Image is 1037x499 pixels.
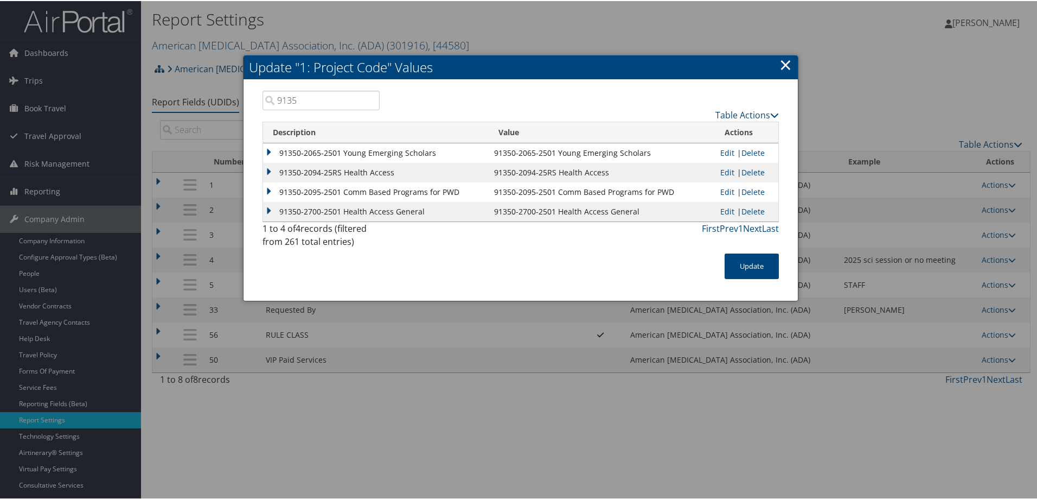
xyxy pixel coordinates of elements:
[244,54,798,78] h2: Update "1: Project Code" Values
[489,201,714,220] td: 91350-2700-2501 Health Access General
[263,121,489,142] th: Description: activate to sort column descending
[263,181,489,201] td: 91350-2095-2501 Comm Based Programs for PWD
[720,222,738,233] a: Prev
[741,205,765,216] a: Delete
[715,142,778,162] td: |
[489,181,714,201] td: 91350-2095-2501 Comm Based Programs for PWD
[296,222,300,233] span: 4
[715,121,778,142] th: Actions
[720,205,734,216] a: Edit
[720,147,734,157] a: Edit
[263,162,489,181] td: 91350-2094-25RS Health Access
[715,201,778,220] td: |
[762,222,779,233] a: Last
[738,222,743,233] a: 1
[263,221,380,252] div: 1 to 4 of records (filtered from 261 total entries)
[715,181,778,201] td: |
[263,90,380,109] input: Search
[725,252,779,278] button: Update
[263,142,489,162] td: 91350-2065-2501 Young Emerging Scholars
[263,201,489,220] td: 91350-2700-2501 Health Access General
[702,222,720,233] a: First
[489,121,714,142] th: Value: activate to sort column ascending
[741,186,765,196] a: Delete
[779,53,792,74] a: ×
[741,166,765,176] a: Delete
[720,166,734,176] a: Edit
[489,162,714,181] td: 91350-2094-25RS Health Access
[720,186,734,196] a: Edit
[741,147,765,157] a: Delete
[489,142,714,162] td: 91350-2065-2501 Young Emerging Scholars
[743,222,762,233] a: Next
[715,108,779,120] a: Table Actions
[715,162,778,181] td: |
